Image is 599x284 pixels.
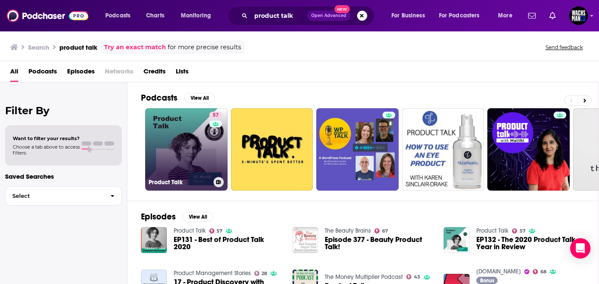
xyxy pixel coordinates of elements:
a: Episode 377 - Beauty Product Talk! [325,236,433,250]
a: Credits [143,65,166,82]
h2: Filter By [5,104,122,117]
a: The Money Multiplier Podcast [325,273,403,281]
div: Search podcasts, credits, & more... [236,6,382,25]
span: Choose a tab above to access filters. [13,144,80,156]
h2: Podcasts [141,93,177,103]
a: 57 [209,112,222,118]
h3: Product Talk [149,179,210,186]
a: EpisodesView All [141,211,213,222]
button: open menu [175,9,222,22]
a: 68 [533,269,546,274]
span: Open Advanced [311,14,346,18]
span: Select [6,193,104,199]
a: Charts [141,9,169,22]
div: Open Intercom Messenger [570,238,591,259]
a: 57 [512,228,526,233]
button: Show profile menu [569,6,588,25]
span: Logged in as WachsmanNY [569,6,588,25]
span: 28 [262,272,267,276]
span: For Business [391,10,425,22]
a: 28 [254,271,267,276]
a: Product Talk [174,227,206,234]
a: Lists [176,65,188,82]
h3: product talk [59,43,97,51]
a: Rocketship.fm [476,268,521,275]
a: EP131 - Best of Product Talk 2020 [174,236,282,250]
a: Show notifications dropdown [525,8,539,23]
img: Episode 377 - Beauty Product Talk! [292,227,318,253]
button: View All [184,93,215,103]
p: Saved Searches [5,172,122,180]
span: 57 [520,229,526,233]
span: for more precise results [168,42,241,52]
span: New [335,5,350,13]
button: open menu [99,9,141,22]
h2: Episodes [141,211,176,222]
img: User Profile [569,6,588,25]
span: More [498,10,512,22]
button: View All [183,212,213,222]
span: 68 [540,270,546,274]
span: Networks [105,65,133,82]
a: 57 [209,228,223,233]
a: All [10,65,18,82]
a: 57Product Talk [145,108,228,191]
a: 43 [406,274,420,279]
button: open menu [433,9,492,22]
span: Bonus [480,278,494,283]
a: The Beauty Brains [325,227,371,234]
a: Show notifications dropdown [546,8,559,23]
img: EP131 - Best of Product Talk 2020 [141,227,167,253]
a: EP132 - The 2020 Product Talk Year in Review [476,236,585,250]
span: 57 [213,111,219,120]
button: open menu [385,9,436,22]
span: Podcasts [105,10,130,22]
a: Episodes [67,65,95,82]
span: Charts [146,10,164,22]
a: Try an exact match [104,42,166,52]
span: 67 [382,229,388,233]
button: Open AdvancedNew [307,11,350,21]
span: 43 [414,275,420,279]
input: Search podcasts, credits, & more... [251,9,307,22]
a: Product Talk [476,227,509,234]
span: For Podcasters [439,10,480,22]
button: Send feedback [543,44,585,51]
span: Monitoring [181,10,211,22]
h3: Search [28,43,49,51]
a: 67 [374,228,388,233]
a: PodcastsView All [141,93,215,103]
span: Want to filter your results? [13,135,80,141]
a: Product Management Stories [174,270,251,277]
img: EP132 - The 2020 Product Talk Year in Review [444,227,470,253]
button: open menu [492,9,523,22]
span: 57 [217,229,222,233]
img: Podchaser - Follow, Share and Rate Podcasts [7,8,88,24]
button: Select [5,186,122,205]
a: Podcasts [28,65,57,82]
